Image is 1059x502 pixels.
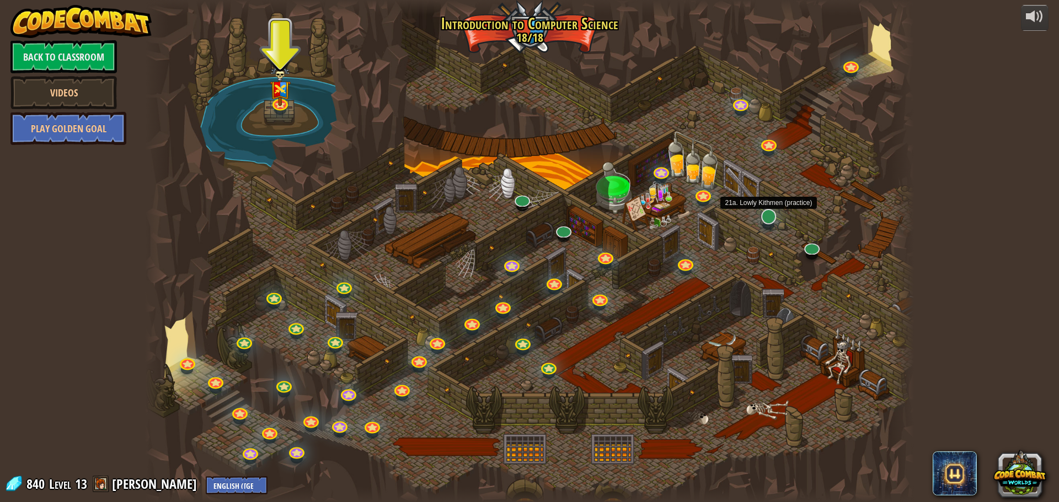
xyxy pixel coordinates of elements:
img: CodeCombat - Learn how to code by playing a game [10,5,152,38]
a: Play Golden Goal [10,112,126,145]
button: Adjust volume [1021,5,1049,31]
span: 840 [26,475,48,493]
a: Back to Classroom [10,40,117,73]
a: Videos [10,76,117,109]
img: level-banner-multiplayer.png [270,65,290,106]
a: [PERSON_NAME] [112,475,200,493]
span: 13 [75,475,87,493]
span: Level [49,475,71,493]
